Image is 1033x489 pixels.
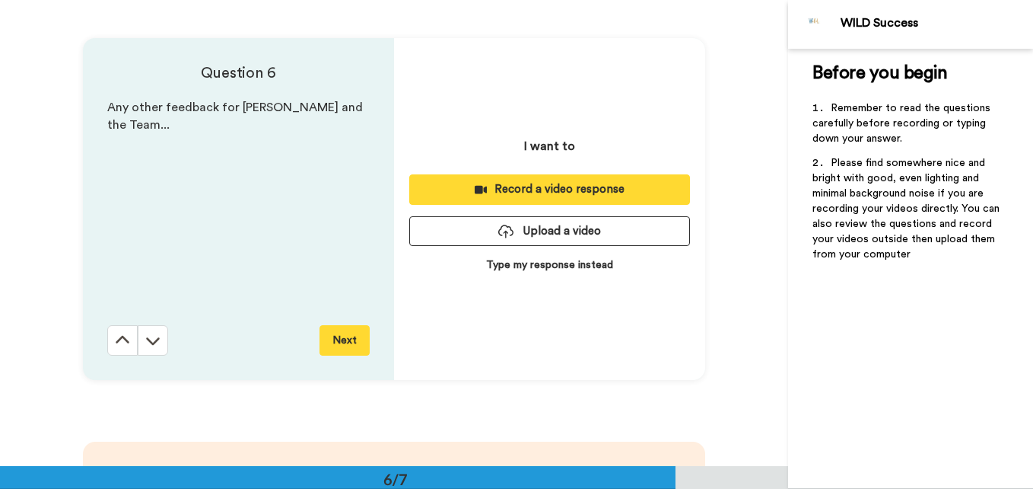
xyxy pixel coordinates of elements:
button: Next [319,325,370,356]
div: WILD Success [841,16,1032,30]
span: Any other feedback for [PERSON_NAME] and the Team... [107,101,366,131]
span: Before you begin [812,64,947,82]
div: Record a video response [421,181,678,197]
h4: Question 6 [107,62,370,84]
span: Remember to read the questions carefully before recording or typing down your answer. [812,103,993,144]
span: Please find somewhere nice and bright with good, even lighting and minimal background noise if yo... [812,158,1003,260]
img: Profile Image [796,6,833,43]
p: Type my response instead [486,257,613,273]
button: Upload a video [409,216,690,246]
p: I want to [524,137,575,155]
button: Record a video response [409,174,690,204]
